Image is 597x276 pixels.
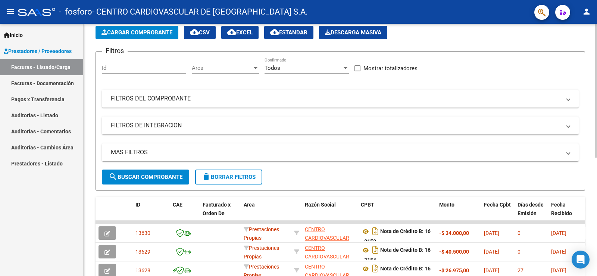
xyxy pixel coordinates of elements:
span: Area [244,202,255,208]
mat-expansion-panel-header: FILTROS DE INTEGRACION [102,117,579,134]
datatable-header-cell: CPBT [358,197,436,230]
span: Inicio [4,31,23,39]
mat-icon: delete [202,172,211,181]
span: Días desde Emisión [518,202,544,216]
span: [DATE] [484,249,499,255]
span: Estandar [270,29,307,36]
h3: Filtros [102,46,128,56]
mat-expansion-panel-header: MAS FILTROS [102,143,579,161]
strong: -$ 34.000,00 [439,230,469,236]
span: Prestadores / Proveedores [4,47,72,55]
datatable-header-cell: Facturado x Orden De [200,197,241,230]
span: [DATE] [551,267,566,273]
strong: Nota de Crédito B: 16 - 2154 [361,247,431,263]
span: 0 [518,230,521,236]
span: ID [135,202,140,208]
span: Cargar Comprobante [101,29,172,36]
button: EXCEL [221,26,259,39]
button: Descarga Masiva [319,26,387,39]
span: Prestaciones Propias [244,245,279,260]
strong: -$ 40.500,00 [439,249,469,255]
span: CPBT [361,202,374,208]
button: Estandar [264,26,313,39]
span: Todos [265,65,280,71]
mat-icon: person [582,7,591,16]
strong: -$ 26.975,00 [439,267,469,273]
mat-icon: search [109,172,118,181]
datatable-header-cell: Fecha Cpbt [481,197,515,230]
span: Facturado x Orden De [203,202,231,216]
datatable-header-cell: Días desde Emisión [515,197,548,230]
mat-icon: cloud_download [270,28,279,37]
i: Descargar documento [371,263,380,275]
datatable-header-cell: Razón Social [302,197,358,230]
span: Fecha Cpbt [484,202,511,208]
span: Razón Social [305,202,336,208]
mat-panel-title: FILTROS DEL COMPROBANTE [111,94,561,103]
span: CAE [173,202,182,208]
span: - CENTRO CARDIOVASCULAR DE [GEOGRAPHIC_DATA] S.A. [92,4,308,20]
mat-icon: cloud_download [227,28,236,37]
i: Descargar documento [371,244,380,256]
span: Borrar Filtros [202,174,256,180]
span: Descarga Masiva [325,29,381,36]
span: 13628 [135,267,150,273]
span: Area [192,65,252,71]
mat-icon: cloud_download [190,28,199,37]
span: 13629 [135,249,150,255]
span: [DATE] [484,230,499,236]
span: [DATE] [484,267,499,273]
div: 30601744488 [305,225,355,241]
span: 0 [518,249,521,255]
span: [DATE] [551,249,566,255]
button: CSV [184,26,216,39]
datatable-header-cell: Fecha Recibido [548,197,582,230]
span: 27 [518,267,523,273]
span: Fecha Recibido [551,202,572,216]
span: 13630 [135,230,150,236]
div: Open Intercom Messenger [572,251,590,269]
mat-expansion-panel-header: FILTROS DEL COMPROBANTE [102,90,579,108]
datatable-header-cell: Monto [436,197,481,230]
i: Descargar documento [371,225,380,237]
span: Monto [439,202,454,208]
div: 30601744488 [305,244,355,260]
datatable-header-cell: CAE [170,197,200,230]
span: Buscar Comprobante [109,174,182,180]
strong: Nota de Crédito B: 16 - 2153 [361,229,431,245]
mat-panel-title: FILTROS DE INTEGRACION [111,121,561,130]
span: Mostrar totalizadores [363,64,418,73]
span: CENTRO CARDIOVASCULAR DE [GEOGRAPHIC_DATA] S.A. [305,226,355,266]
mat-icon: menu [6,7,15,16]
span: EXCEL [227,29,253,36]
span: Prestaciones Propias [244,226,279,241]
span: - fosforo [59,4,92,20]
span: [DATE] [551,230,566,236]
button: Borrar Filtros [195,170,262,184]
app-download-masive: Descarga masiva de comprobantes (adjuntos) [319,26,387,39]
button: Cargar Comprobante [96,26,178,39]
mat-panel-title: MAS FILTROS [111,148,561,156]
datatable-header-cell: ID [132,197,170,230]
datatable-header-cell: Area [241,197,291,230]
button: Buscar Comprobante [102,170,189,184]
span: CSV [190,29,210,36]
